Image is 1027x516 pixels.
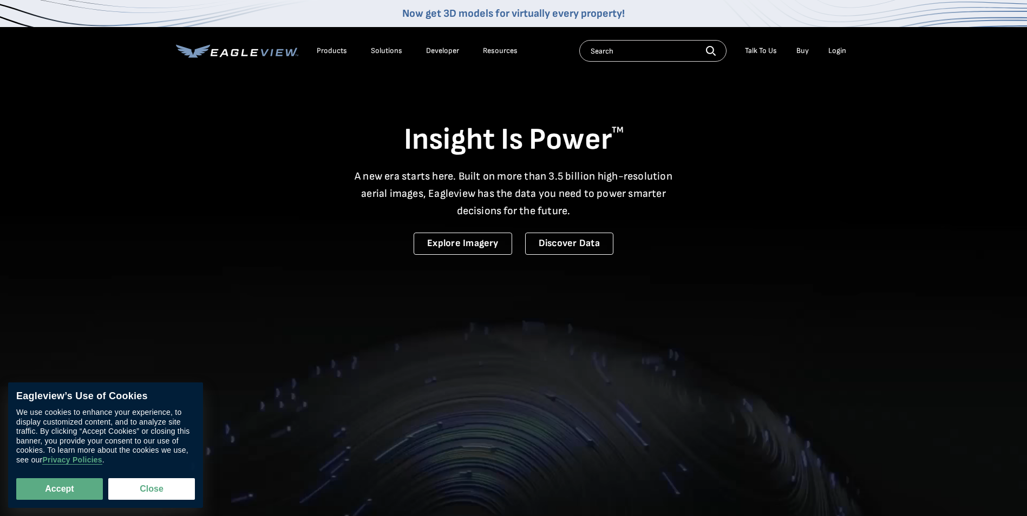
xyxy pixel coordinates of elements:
sup: TM [612,125,624,135]
h1: Insight Is Power [176,121,852,159]
button: Close [108,478,195,500]
a: Privacy Policies [42,455,102,465]
a: Buy [796,46,809,56]
div: We use cookies to enhance your experience, to display customized content, and to analyze site tra... [16,408,195,465]
a: Explore Imagery [414,233,512,255]
a: Developer [426,46,459,56]
div: Resources [483,46,518,56]
a: Discover Data [525,233,613,255]
a: Now get 3D models for virtually every property! [402,7,625,20]
div: Talk To Us [745,46,777,56]
div: Solutions [371,46,402,56]
input: Search [579,40,727,62]
button: Accept [16,478,103,500]
div: Eagleview’s Use of Cookies [16,391,195,402]
p: A new era starts here. Built on more than 3.5 billion high-resolution aerial images, Eagleview ha... [348,168,679,220]
div: Login [828,46,846,56]
div: Products [317,46,347,56]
